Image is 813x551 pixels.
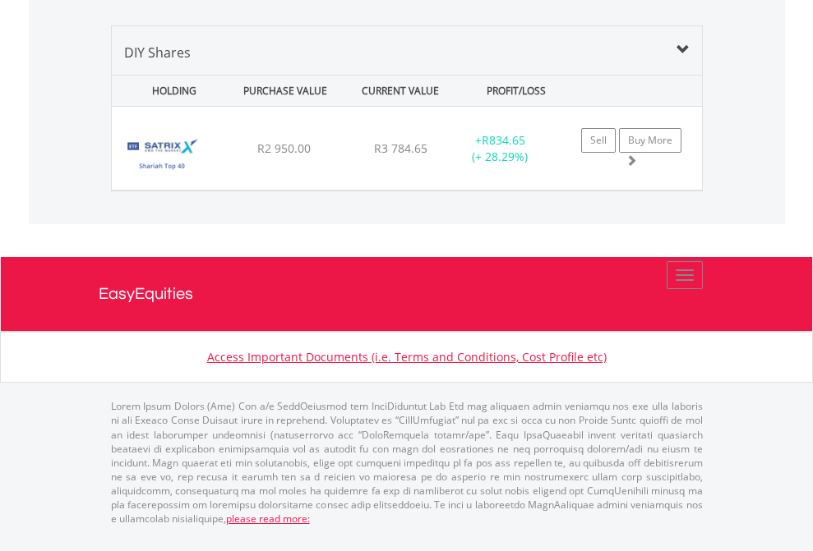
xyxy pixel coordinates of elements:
[124,44,191,62] span: DIY Shares
[257,140,311,156] span: R2 950.00
[113,76,225,106] div: HOLDING
[482,132,525,148] span: R834.65
[229,76,341,106] div: PURCHASE VALUE
[111,399,703,526] p: Lorem Ipsum Dolors (Ame) Con a/e SeddOeiusmod tem InciDiduntut Lab Etd mag aliquaen admin veniamq...
[449,132,552,165] div: + (+ 28.29%)
[374,140,427,156] span: R3 784.65
[226,512,310,526] a: please read more:
[344,76,456,106] div: CURRENT VALUE
[207,349,607,365] a: Access Important Documents (i.e. Terms and Conditions, Cost Profile etc)
[460,76,572,106] div: PROFIT/LOSS
[619,128,681,153] a: Buy More
[120,127,203,186] img: TFSA.STXSHA.png
[581,128,616,153] a: Sell
[99,257,715,331] a: EasyEquities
